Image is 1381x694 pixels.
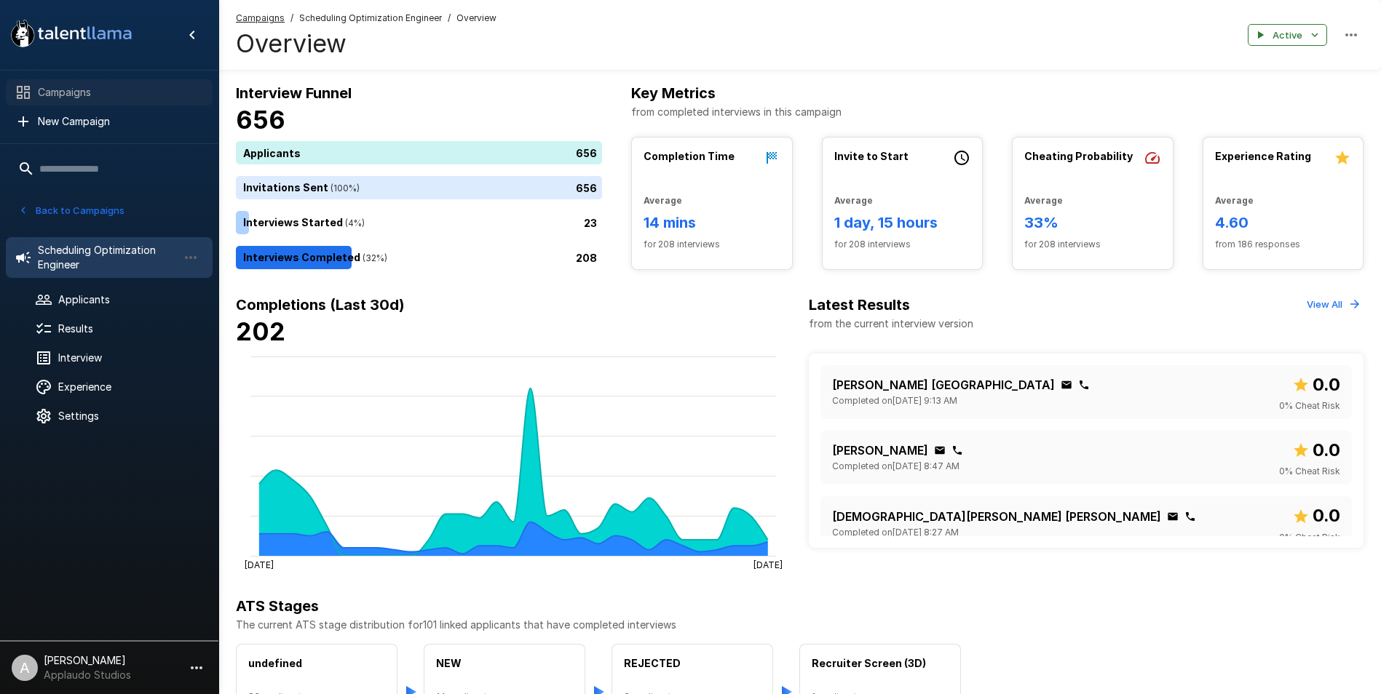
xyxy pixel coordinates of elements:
b: Average [1024,195,1063,206]
p: 23 [584,215,597,231]
span: for 208 interviews [644,237,780,252]
b: 0.0 [1313,439,1340,460]
div: Click to copy [951,444,963,456]
span: Completed on [DATE] 8:27 AM [832,525,959,540]
div: Click to copy [1184,511,1196,522]
span: 0 % Cheat Risk [1279,464,1340,479]
h4: Overview [236,28,496,59]
b: Latest Results [809,296,910,314]
span: from 186 responses [1215,237,1352,252]
p: The current ATS stage distribution for 101 linked applicants that have completed interviews [236,618,1364,632]
p: from completed interviews in this campaign [631,105,1364,119]
span: 0 % Cheat Risk [1279,530,1340,545]
b: 202 [236,316,285,346]
span: 0 % Cheat Risk [1279,399,1340,413]
button: View All [1303,293,1364,316]
p: 208 [576,250,597,266]
span: Overview [456,11,496,25]
h6: 33% [1024,211,1161,234]
h6: 1 day, 15 hours [834,211,971,234]
b: Recruiter Screen (3D) [812,657,926,669]
p: 656 [576,145,597,161]
b: Average [644,195,682,206]
b: Interview Funnel [236,84,352,102]
b: 656 [236,105,285,135]
b: Average [1215,195,1254,206]
div: Click to copy [1167,511,1179,522]
b: Average [834,195,873,206]
span: Scheduling Optimization Engineer [299,11,442,25]
p: from the current interview version [809,316,973,331]
b: ATS Stages [236,597,319,615]
b: Key Metrics [631,84,716,102]
h6: 4.60 [1215,211,1352,234]
span: / [448,11,451,25]
p: [PERSON_NAME] [GEOGRAPHIC_DATA] [832,376,1055,394]
b: 0.0 [1313,374,1340,395]
span: for 208 interviews [1024,237,1161,252]
b: REJECTED [624,657,681,669]
u: Campaigns [236,12,285,23]
b: NEW [436,657,462,669]
p: [PERSON_NAME] [832,442,928,459]
b: Completions (Last 30d) [236,296,405,314]
span: Overall score out of 10 [1292,371,1340,399]
span: Overall score out of 10 [1292,436,1340,464]
b: 0.0 [1313,505,1340,526]
span: Completed on [DATE] 9:13 AM [832,394,957,408]
div: Click to copy [934,444,946,456]
b: Completion Time [644,150,735,162]
tspan: [DATE] [753,559,783,570]
p: 656 [576,180,597,196]
b: Invite to Start [834,150,909,162]
h6: 14 mins [644,211,780,234]
p: [DEMOGRAPHIC_DATA][PERSON_NAME] [PERSON_NAME] [832,508,1161,525]
b: undefined [248,657,302,669]
span: / [290,11,293,25]
b: Cheating Probability [1024,150,1133,162]
span: Overall score out of 10 [1292,502,1340,530]
span: Completed on [DATE] 8:47 AM [832,459,959,474]
button: Active [1248,24,1327,47]
tspan: [DATE] [245,559,274,570]
span: for 208 interviews [834,237,971,252]
div: Click to copy [1078,379,1090,391]
b: Experience Rating [1215,150,1311,162]
div: Click to copy [1061,379,1072,391]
